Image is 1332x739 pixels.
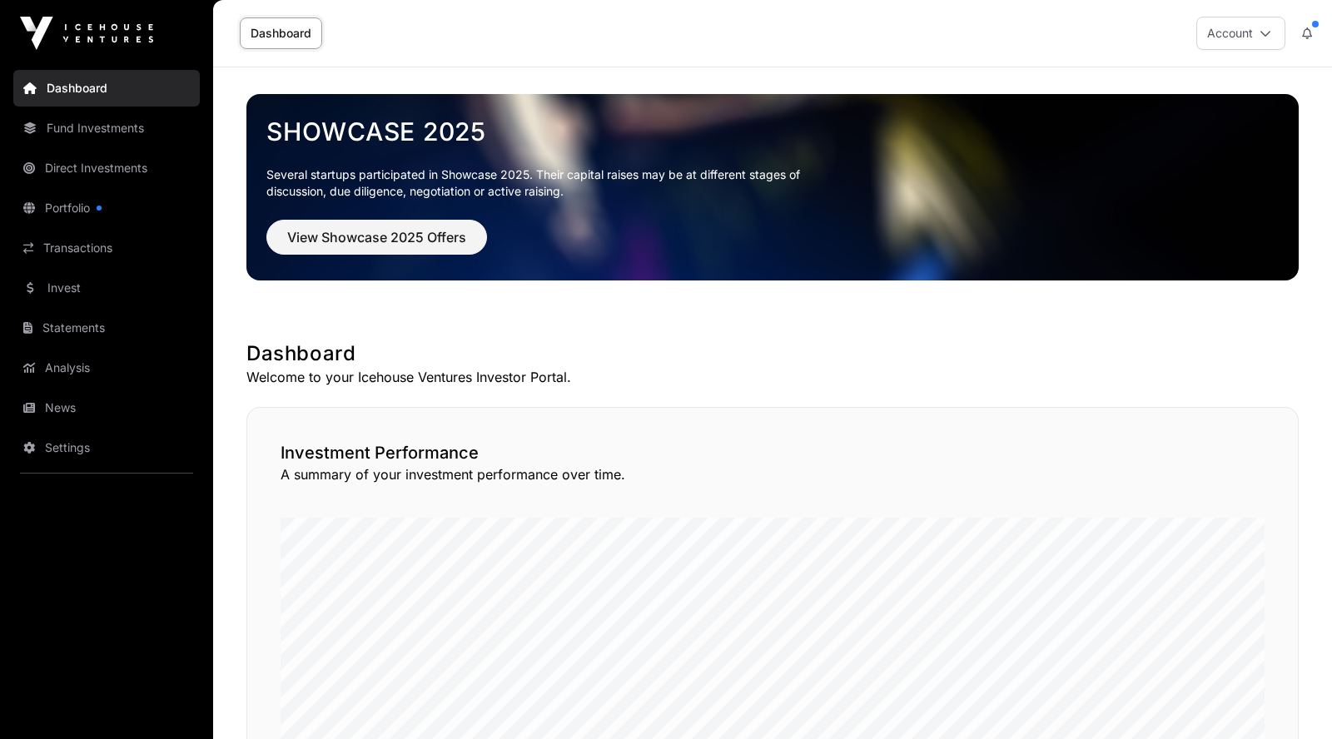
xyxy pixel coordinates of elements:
a: Settings [13,429,200,466]
span: View Showcase 2025 Offers [287,227,466,247]
h1: Dashboard [246,340,1299,367]
a: News [13,389,200,426]
a: Showcase 2025 [266,117,1279,146]
button: View Showcase 2025 Offers [266,220,487,255]
iframe: Chat Widget [1249,659,1332,739]
a: Direct Investments [13,150,200,186]
a: Fund Investments [13,110,200,146]
a: View Showcase 2025 Offers [266,236,487,253]
a: Dashboard [240,17,322,49]
p: Several startups participated in Showcase 2025. Their capital raises may be at different stages o... [266,166,826,200]
p: Welcome to your Icehouse Ventures Investor Portal. [246,367,1299,387]
a: Transactions [13,230,200,266]
a: Portfolio [13,190,200,226]
img: Showcase 2025 [246,94,1299,280]
p: A summary of your investment performance over time. [281,464,1265,484]
img: Icehouse Ventures Logo [20,17,153,50]
a: Analysis [13,350,200,386]
h2: Investment Performance [281,441,1265,464]
button: Account [1196,17,1285,50]
a: Statements [13,310,200,346]
a: Invest [13,270,200,306]
a: Dashboard [13,70,200,107]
